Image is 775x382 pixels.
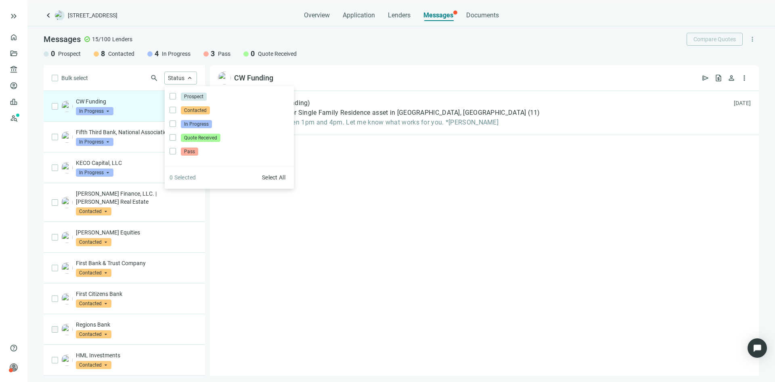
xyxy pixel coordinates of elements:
span: In Progress [76,107,113,115]
span: Contacted [76,300,111,308]
p: [PERSON_NAME] Equities [76,228,197,236]
span: Documents [466,11,499,19]
button: Select All [258,171,289,184]
span: Overview [304,11,330,19]
span: 0 [251,49,255,59]
span: In Progress [76,138,113,146]
button: Compare Quotes [687,33,743,46]
span: Select All [262,174,285,181]
span: help [10,344,18,352]
span: 3 [211,49,215,59]
button: more_vert [738,72,751,84]
span: more_vert [740,74,748,82]
img: 18f3b5a1-832e-4185-afdf-11722249b356 [61,262,73,274]
img: 3e2a3a4a-412d-4c31-9de5-9157fd90429a [61,101,73,112]
img: d5a387a8-6d76-4401-98f3-301e054bb86c [61,131,73,143]
span: Contacted [181,106,210,114]
span: Quote Received [181,134,220,142]
span: Prospect [58,50,81,58]
span: Yes. 11:30 to 12 or between 1pm and 4pm. Let me know what works for you. *[PERSON_NAME] [218,118,540,127]
p: [PERSON_NAME] Finance, LLC. | [PERSON_NAME] Real Estate [76,190,197,206]
span: Lenders [388,11,411,19]
span: Contacted [76,269,111,277]
img: c07615a9-6947-4b86-b81a-90c7b5606308.png [61,324,73,335]
p: HML Investments [76,351,197,359]
span: person [10,363,18,371]
p: First Citizens Bank [76,290,197,298]
span: Re: $2M Purchase loan for Single Family Residence asset in [GEOGRAPHIC_DATA], [GEOGRAPHIC_DATA] [218,109,526,117]
span: 4 [155,49,159,59]
span: Bulk select [61,74,88,82]
p: Fifth Third Bank, National Association [76,128,197,136]
span: Pass [181,148,198,156]
span: In Progress [162,50,191,58]
span: 15/100 [92,35,111,43]
span: Pass [218,50,230,58]
span: Application [343,11,375,19]
img: 74e3eb6b-9b90-419c-bd6e-0dd0fefd35c3 [61,162,73,173]
p: First Bank & Trust Company [76,259,197,267]
span: Contacted [76,330,111,338]
span: Contacted [76,238,111,246]
p: Regions Bank [76,321,197,329]
span: keyboard_arrow_up [186,74,193,82]
button: send [699,72,712,84]
img: 384926dc-cb31-43a6-84c5-09bd79558510 [61,355,73,366]
button: request_quote [712,72,725,84]
span: account_balance [10,65,15,74]
span: Messages [423,11,453,19]
p: KECO Capital, LLC [76,159,197,167]
span: person [727,74,735,82]
div: Open Intercom Messenger [748,338,767,358]
button: more_vert [746,33,759,46]
span: request_quote [714,74,723,82]
button: keyboard_double_arrow_right [9,11,19,21]
article: 0 Selected [170,173,196,182]
span: Contacted [76,361,111,369]
img: 82d333c4-b4a8-47c4-91f4-1c91c19e1a34 [61,197,73,208]
div: [DATE] [734,99,751,107]
span: send [702,74,710,82]
span: 0 [51,49,55,59]
span: Quote Received [258,50,297,58]
span: Lenders [112,35,132,43]
span: Contacted [76,207,111,215]
span: Contacted [108,50,134,58]
span: In Progress [181,120,212,128]
span: more_vert [749,36,756,43]
div: CW Funding [234,73,273,83]
span: [STREET_ADDRESS] [68,11,117,19]
span: 8 [101,49,105,59]
img: 0df60d6e-16a2-4b30-b196-3778daa24cbb [61,232,73,243]
span: search [150,74,158,82]
span: Messages [44,34,81,44]
img: 9901bdd9-2844-4f01-af16-050bde43efd2.png [61,293,73,304]
button: person [725,72,738,84]
img: 3e2a3a4a-412d-4c31-9de5-9157fd90429a [218,72,231,84]
span: ( 11 ) [528,109,540,117]
span: Status [168,75,184,81]
img: deal-logo [55,11,65,20]
p: CW Funding [76,97,197,106]
span: check_circle [84,36,90,42]
span: Prospect [181,93,207,101]
a: keyboard_arrow_left [44,11,53,20]
span: In Progress [76,169,113,177]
